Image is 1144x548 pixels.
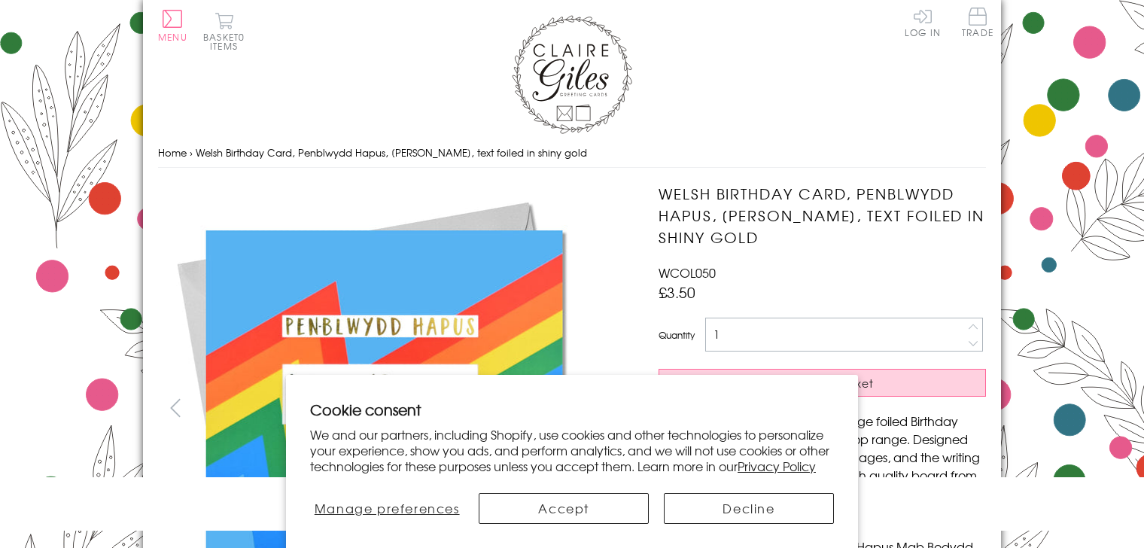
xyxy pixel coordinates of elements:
span: 0 items [210,30,245,53]
a: Trade [962,8,993,40]
span: Trade [962,8,993,37]
button: Accept [479,493,649,524]
img: Claire Giles Greetings Cards [512,15,632,134]
h1: Welsh Birthday Card, Penblwydd Hapus, [PERSON_NAME], text foiled in shiny gold [659,183,986,248]
span: £3.50 [659,282,695,303]
button: Decline [664,493,834,524]
p: We and our partners, including Shopify, use cookies and other technologies to personalize your ex... [310,427,834,473]
button: Basket0 items [203,12,245,50]
nav: breadcrumbs [158,138,986,169]
span: Menu [158,30,187,44]
button: Manage preferences [310,493,464,524]
a: Privacy Policy [738,457,816,475]
label: Quantity [659,328,695,342]
span: Welsh Birthday Card, Penblwydd Hapus, [PERSON_NAME], text foiled in shiny gold [196,145,587,160]
span: › [190,145,193,160]
span: WCOL050 [659,263,716,282]
h2: Cookie consent [310,399,834,420]
a: Log In [905,8,941,37]
button: Menu [158,10,187,41]
a: Home [158,145,187,160]
button: prev [158,391,192,425]
span: Manage preferences [315,499,460,517]
button: Add to Basket [659,369,986,397]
